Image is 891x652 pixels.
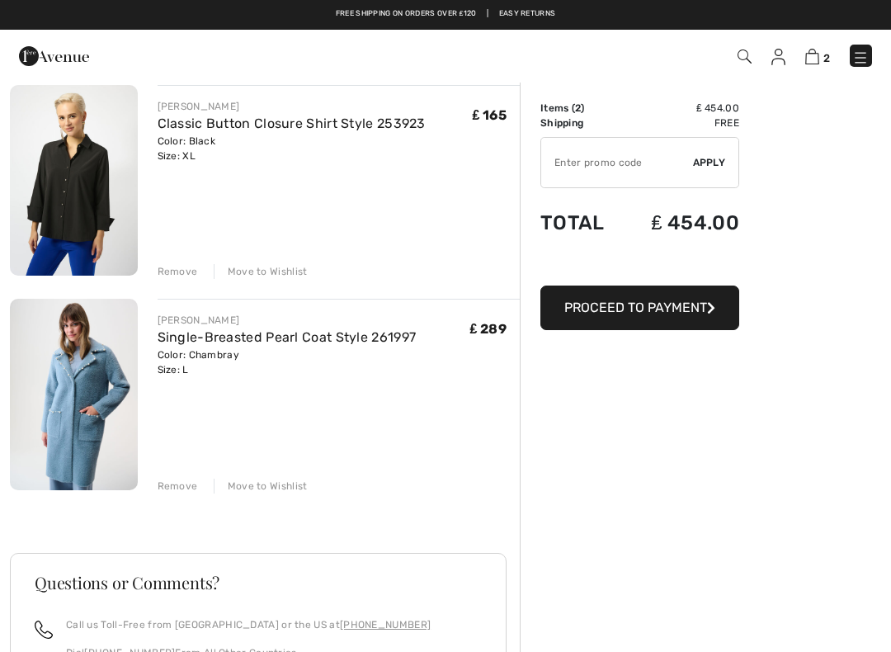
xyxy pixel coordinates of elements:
[158,479,198,494] div: Remove
[35,574,482,591] h3: Questions or Comments?
[336,8,477,20] a: Free shipping on orders over ₤120
[540,286,739,330] button: Proceed to Payment
[564,300,707,315] span: Proceed to Payment
[624,116,739,130] td: Free
[158,264,198,279] div: Remove
[19,47,89,63] a: 1ère Avenue
[10,85,138,276] img: Classic Button Closure Shirt Style 253923
[470,321,507,337] span: ₤ 289
[540,195,624,251] td: Total
[158,313,417,328] div: [PERSON_NAME]
[158,134,426,163] div: Color: Black Size: XL
[852,49,869,65] img: Menu
[214,264,308,279] div: Move to Wishlist
[158,329,417,345] a: Single-Breasted Pearl Coat Style 261997
[66,617,431,632] p: Call us Toll-Free from [GEOGRAPHIC_DATA] or the US at
[35,621,53,639] img: call
[575,102,581,114] span: 2
[540,251,739,280] iframe: PayPal
[805,49,819,64] img: Shopping Bag
[340,619,431,631] a: [PHONE_NUMBER]
[624,101,739,116] td: ₤ 454.00
[540,116,624,130] td: Shipping
[10,299,138,490] img: Single-Breasted Pearl Coat Style 261997
[499,8,556,20] a: Easy Returns
[693,155,726,170] span: Apply
[487,8,488,20] span: |
[158,116,426,131] a: Classic Button Closure Shirt Style 253923
[738,50,752,64] img: Search
[823,52,830,64] span: 2
[158,347,417,377] div: Color: Chambray Size: L
[473,107,507,123] span: ₤ 165
[158,99,426,114] div: [PERSON_NAME]
[805,46,830,66] a: 2
[540,101,624,116] td: Items ( )
[19,40,89,73] img: 1ère Avenue
[624,195,739,251] td: ₤ 454.00
[771,49,785,65] img: My Info
[214,479,308,494] div: Move to Wishlist
[541,138,693,187] input: Promo code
